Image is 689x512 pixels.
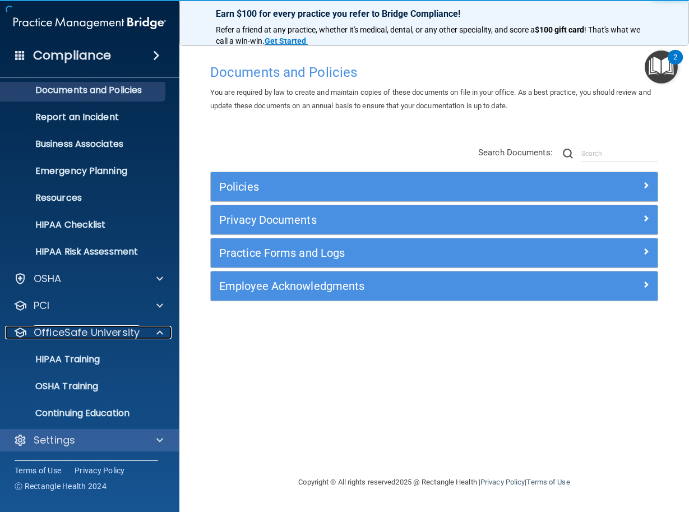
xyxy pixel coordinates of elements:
[526,478,570,486] a: Terms of Use
[7,165,160,177] p: Emergency Planning
[480,478,525,486] a: Privacy Policy
[15,481,107,492] span: Ⓒ Rectangle Health 2024
[219,181,538,193] h5: Policies
[7,354,100,365] p: HIPAA Training
[535,25,584,34] strong: $100 gift card
[230,464,639,500] div: Copyright © All rights reserved 2025 @ Rectangle Health | |
[219,244,649,262] a: Practice Forms and Logs
[478,147,553,158] span: Search Documents:
[7,408,160,419] p: Continuing Education
[13,433,163,447] a: Settings
[75,465,125,476] a: Privacy Policy
[673,57,677,72] div: 2
[216,25,535,34] span: Refer a friend at any practice, whether it's medical, dental, or any other speciality, and score a
[645,50,678,84] button: Open Resource Center, 2 new notifications
[581,145,658,162] input: Search
[210,88,651,110] span: You are required by law to create and maintain copies of these documents on file in your office. ...
[563,149,573,159] img: ic-search.3b580494.png
[219,277,649,295] a: Employee Acknowledgments
[219,280,538,292] h5: Employee Acknowledgments
[34,326,140,339] p: OfficeSafe University
[7,246,160,257] p: HIPAA Risk Assessment
[34,299,49,312] p: PCI
[219,247,538,259] h5: Practice Forms and Logs
[15,465,61,476] a: Terms of Use
[13,326,163,339] a: OfficeSafe University
[219,214,538,226] h5: Privacy Documents
[210,65,658,80] h4: Documents and Policies
[33,48,111,63] h4: Compliance
[219,211,649,229] a: Privacy Documents
[216,25,642,45] span: ! That's what we call a win-win.
[265,36,308,45] a: Get Started
[265,36,306,45] strong: Get Started
[7,112,160,123] p: Report an Incident
[216,8,653,19] p: Earn $100 for every practice you refer to Bridge Compliance!
[34,433,75,447] p: Settings
[219,178,649,196] a: Policies
[7,219,160,230] p: HIPAA Checklist
[7,139,160,150] p: Business Associates
[13,272,163,285] a: OSHA
[13,12,166,34] img: PMB logo
[7,85,160,96] p: Documents and Policies
[34,272,62,285] p: OSHA
[7,192,160,204] p: Resources
[13,299,163,312] a: PCI
[7,381,98,392] p: OSHA Training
